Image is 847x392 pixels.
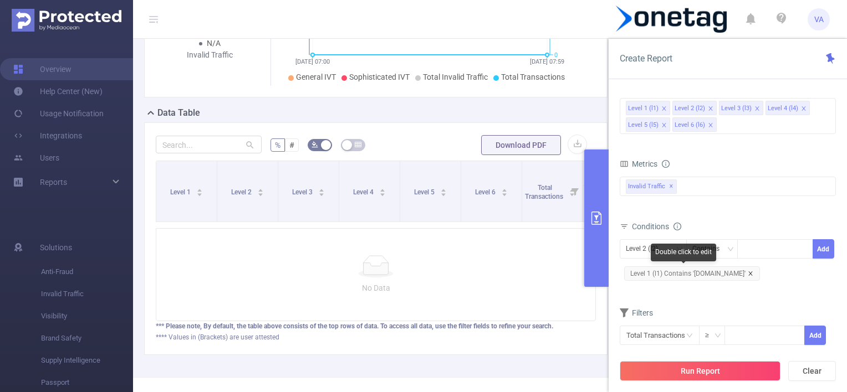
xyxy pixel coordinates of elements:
[196,187,202,190] i: icon: caret-up
[651,244,716,261] div: Double click to edit
[719,101,763,115] li: Level 3 (l3)
[620,361,780,381] button: Run Report
[626,101,670,115] li: Level 1 (l1)
[673,223,681,230] i: icon: info-circle
[632,222,681,231] span: Conditions
[661,122,667,129] i: icon: close
[257,187,264,194] div: Sort
[379,192,385,195] i: icon: caret-down
[675,118,705,132] div: Level 6 (l6)
[156,332,596,342] div: **** Values in (Brackets) are user attested
[788,361,836,381] button: Clear
[814,8,824,30] span: VA
[289,141,294,149] span: #
[13,58,72,80] a: Overview
[501,187,508,194] div: Sort
[804,326,826,345] button: Add
[296,73,336,81] span: General IVT
[475,188,497,196] span: Level 6
[257,192,263,195] i: icon: caret-down
[13,80,103,102] a: Help Center (New)
[12,9,121,32] img: Protected Media
[156,321,596,331] div: *** Please note, By default, the table above consists of the top rows of data. To access all data...
[620,159,657,168] span: Metrics
[554,51,558,59] tspan: 0
[626,179,677,194] span: Invalid Traffic
[156,136,262,153] input: Search...
[705,326,717,344] div: ≥
[423,73,488,81] span: Total Invalid Traffic
[669,180,673,193] span: ✕
[170,188,192,196] span: Level 1
[40,236,72,259] span: Solutions
[661,106,667,112] i: icon: close
[292,188,314,196] span: Level 3
[318,187,325,194] div: Sort
[628,118,659,132] div: Level 5 (l5)
[708,122,713,129] i: icon: close
[275,141,280,149] span: %
[41,305,133,327] span: Visibility
[318,187,324,190] i: icon: caret-up
[41,349,133,372] span: Supply Intelligence
[257,187,263,190] i: icon: caret-up
[525,184,565,200] span: Total Transactions
[672,101,717,115] li: Level 2 (l2)
[13,147,59,169] a: Users
[40,171,67,193] a: Reports
[768,101,798,116] div: Level 4 (l4)
[715,332,721,340] i: icon: down
[440,192,446,195] i: icon: caret-down
[662,160,670,168] i: icon: info-circle
[41,261,133,283] span: Anti-Fraud
[13,125,82,147] a: Integrations
[628,101,659,116] div: Level 1 (l1)
[414,188,436,196] span: Level 5
[813,239,834,259] button: Add
[165,282,586,294] p: No Data
[626,117,670,132] li: Level 5 (l5)
[355,141,361,148] i: icon: table
[41,283,133,305] span: Invalid Traffic
[727,246,734,254] i: icon: down
[185,49,235,61] div: Invalid Traffic
[692,240,727,258] div: Contains
[349,73,410,81] span: Sophisticated IVT
[312,141,318,148] i: icon: bg-colors
[157,106,200,120] h2: Data Table
[40,178,67,187] span: Reports
[721,101,752,116] div: Level 3 (l3)
[754,106,760,112] i: icon: close
[620,53,672,64] span: Create Report
[41,327,133,349] span: Brand Safety
[501,192,507,195] i: icon: caret-down
[766,101,810,115] li: Level 4 (l4)
[379,187,386,194] div: Sort
[708,106,713,112] i: icon: close
[440,187,447,194] div: Sort
[567,161,583,221] i: Filter menu
[318,192,324,195] i: icon: caret-down
[231,188,253,196] span: Level 2
[672,117,717,132] li: Level 6 (l6)
[207,39,221,48] span: N/A
[748,271,753,276] i: icon: close
[501,73,565,81] span: Total Transactions
[13,102,104,125] a: Usage Notification
[626,240,666,258] div: Level 2 (l2)
[295,58,330,65] tspan: [DATE] 07:00
[196,192,202,195] i: icon: caret-down
[196,187,203,194] div: Sort
[501,187,507,190] i: icon: caret-up
[620,308,653,317] span: Filters
[481,135,561,155] button: Download PDF
[353,188,375,196] span: Level 4
[675,101,705,116] div: Level 2 (l2)
[379,187,385,190] i: icon: caret-up
[801,106,807,112] i: icon: close
[624,266,760,281] span: Level 1 (l1) Contains '[DOMAIN_NAME]'
[440,187,446,190] i: icon: caret-up
[530,58,564,65] tspan: [DATE] 07:59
